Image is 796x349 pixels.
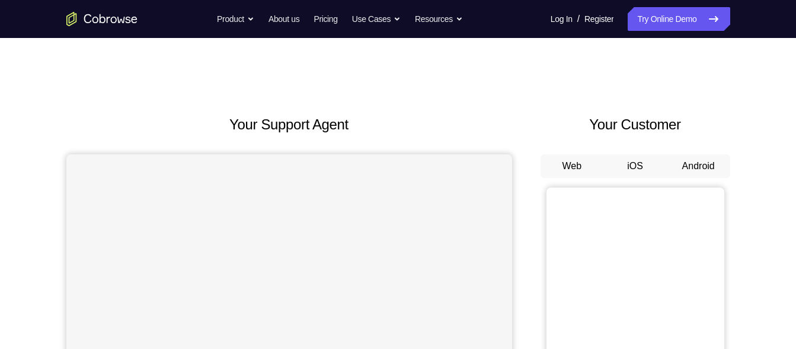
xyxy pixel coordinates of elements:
[628,7,730,31] a: Try Online Demo
[314,7,337,31] a: Pricing
[66,114,512,135] h2: Your Support Agent
[541,114,730,135] h2: Your Customer
[415,7,463,31] button: Resources
[584,7,613,31] a: Register
[268,7,299,31] a: About us
[667,154,730,178] button: Android
[66,12,138,26] a: Go to the home page
[551,7,573,31] a: Log In
[603,154,667,178] button: iOS
[541,154,604,178] button: Web
[352,7,401,31] button: Use Cases
[577,12,580,26] span: /
[217,7,254,31] button: Product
